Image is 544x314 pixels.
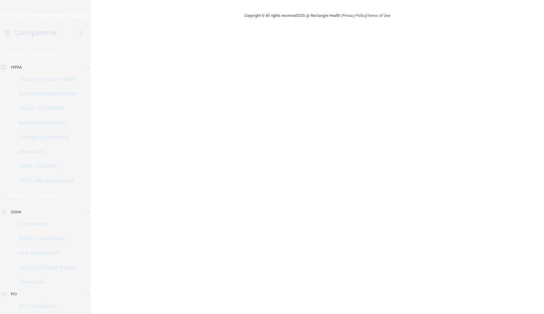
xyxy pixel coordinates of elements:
[4,303,86,309] p: PCI Compliance
[15,29,57,37] h4: Compliance
[4,9,86,21] img: PMB logo
[4,120,86,126] p: Business Associates
[4,279,86,285] p: Resources
[4,250,86,256] p: Self-Assessment
[367,13,390,18] a: Terms of Use
[4,91,86,97] p: Documents and Policies
[207,6,427,25] div: Copyright © All rights reserved 2025 @ Rectangle Health | |
[11,208,21,216] p: OSHA
[4,178,86,184] p: HIPAA Risk Assessment
[11,64,22,71] p: HIPAA
[4,265,86,271] p: Injury and Illness Report
[4,221,86,227] p: Documents
[342,13,366,18] a: Privacy Policy
[4,163,86,169] p: HIPAA Checklist
[11,290,17,298] p: PCI
[26,192,58,199] p: Learn More!
[8,192,23,199] p: OSHA
[4,149,86,155] p: Resources
[8,52,24,59] p: HIPAA
[27,52,59,59] p: Learn More!
[4,105,86,111] p: Report an Incident
[4,236,86,242] p: Safety Data Sheets
[4,134,86,140] p: Emergency Planning
[4,76,86,82] p: Documents and Policies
